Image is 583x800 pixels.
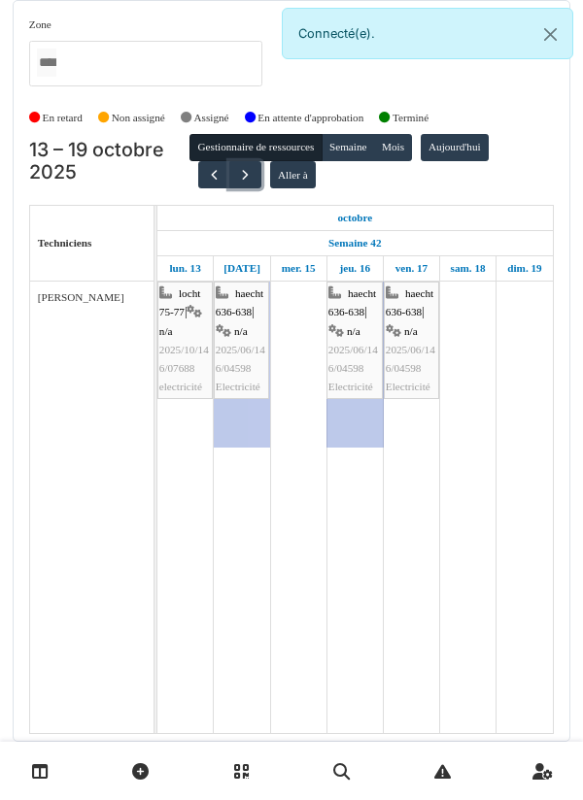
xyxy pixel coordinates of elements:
a: 17 octobre 2025 [391,256,433,281]
span: Electricité [216,381,260,392]
label: En retard [43,110,83,126]
span: [PERSON_NAME] [38,291,124,303]
span: n/a [234,325,248,337]
span: 2025/10/146/07688 [159,344,209,374]
button: Précédent [198,161,230,189]
label: Zone [29,17,51,33]
div: | [216,284,267,396]
div: | [159,284,211,396]
a: 15 octobre 2025 [277,256,321,281]
a: 16 octobre 2025 [334,256,375,281]
label: Terminé [393,110,429,126]
h2: 13 – 19 octobre 2025 [29,139,189,184]
span: electricité [159,381,202,392]
span: Techniciens [38,237,92,249]
span: locht 75-77 [159,287,201,317]
div: | [386,284,437,396]
button: Mois [374,134,413,161]
a: 14 octobre 2025 [219,256,265,281]
span: Electricité [386,381,430,392]
button: Aller à [270,161,316,188]
span: 2025/06/146/04598 [216,344,265,374]
a: 13 octobre 2025 [164,256,205,281]
span: haecht 636-638 [216,287,263,317]
div: Connecté(e). [282,8,573,59]
button: Gestionnaire de ressources [189,134,322,161]
button: Suivant [229,161,261,189]
div: | [328,284,381,396]
label: Assigné [194,110,229,126]
label: Non assigné [112,110,165,126]
span: 2025/06/146/04598 [328,344,378,374]
button: Aujourd'hui [421,134,489,161]
a: Semaine 42 [324,231,386,255]
button: Semaine [322,134,375,161]
span: n/a [159,325,173,337]
label: En attente d'approbation [257,110,363,126]
a: 13 octobre 2025 [332,206,377,230]
span: n/a [404,325,418,337]
span: haecht 636-638 [328,287,376,317]
span: Electricité [328,381,373,392]
span: n/a [347,325,360,337]
input: Tous [37,49,56,77]
a: 19 octobre 2025 [502,256,546,281]
button: Close [529,9,572,60]
a: 18 octobre 2025 [446,256,491,281]
span: 2025/06/146/04598 [386,344,435,374]
span: haecht 636-638 [386,287,433,317]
